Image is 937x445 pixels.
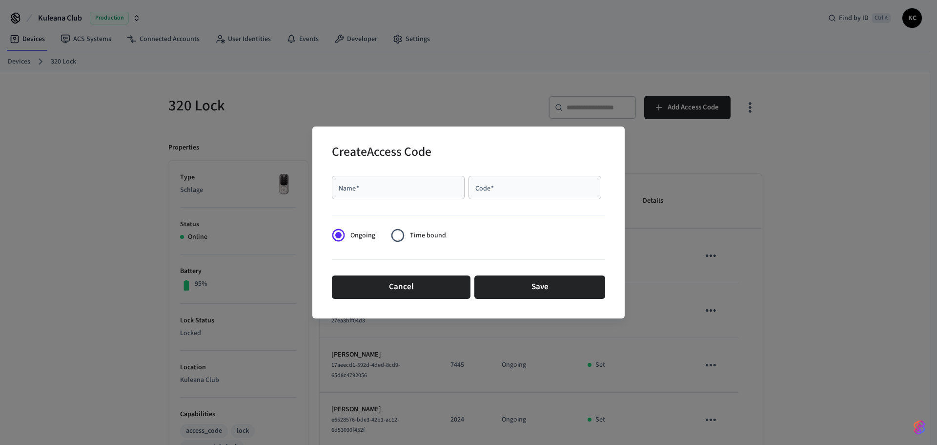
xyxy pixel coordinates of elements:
button: Cancel [332,275,470,299]
img: SeamLogoGradient.69752ec5.svg [914,420,925,435]
span: Time bound [410,231,446,241]
span: Ongoing [350,231,375,241]
button: Save [474,275,605,299]
h2: Create Access Code [332,138,431,168]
